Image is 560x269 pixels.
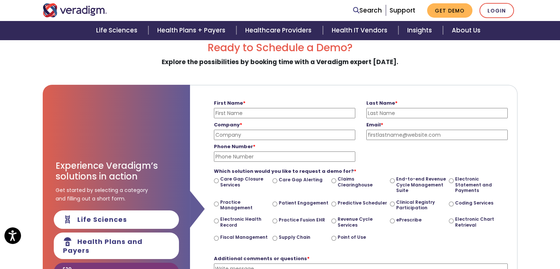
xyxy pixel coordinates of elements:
h2: Ready to Schedule a Demo? [43,42,518,54]
label: Point of Use [338,234,366,240]
h3: Experience Veradigm’s solutions in action [56,161,177,182]
strong: Explore the possibilities by booking time with a Veradigm expert [DATE]. [162,57,398,66]
label: Electronic Chart Retrieval [455,216,505,228]
input: Last Name [366,108,508,118]
a: Insights [398,21,443,40]
input: First Name [214,108,355,118]
label: End-to-end Revenue Cycle Management Suite [396,176,446,193]
label: Predictive Scheduler [338,200,387,206]
label: Practice Fusion EHR [279,217,325,223]
label: Revenue Cycle Services [338,216,387,228]
label: Fiscal Management [220,234,268,240]
label: Clinical Registry Participation [396,199,446,211]
strong: Last Name [366,99,398,106]
label: Electronic Statement and Payments [455,176,505,193]
input: firstlastname@website.com [366,130,508,140]
span: Get started by selecting a category and filling out a short form. [56,186,148,203]
strong: Phone Number [214,143,256,150]
a: Healthcare Providers [236,21,323,40]
a: About Us [443,21,489,40]
label: Electronic Health Record [220,216,270,228]
label: ePrescribe [396,217,422,223]
a: Support [390,6,415,15]
strong: First Name [214,99,246,106]
strong: Company [214,121,242,128]
a: Health IT Vendors [323,21,398,40]
a: Get Demo [427,3,472,18]
label: Care Gap Alerting [279,177,323,183]
a: Health Plans + Payers [148,21,236,40]
label: Supply Chain [279,234,310,240]
label: Claims Clearinghouse [338,176,387,188]
label: Practice Management [220,199,270,211]
strong: Additional comments or questions [214,255,310,262]
a: Life Sciences [87,21,148,40]
input: Company [214,130,355,140]
input: Phone Number [214,151,355,162]
a: Search [353,6,382,15]
strong: Email [366,121,383,128]
label: Coding Services [455,200,493,206]
strong: Which solution would you like to request a demo for? [214,168,356,175]
label: Patient Engagement [279,200,328,206]
a: Login [479,3,514,18]
label: Care Gap Closure Services [220,176,270,188]
img: Veradigm logo [43,3,107,17]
